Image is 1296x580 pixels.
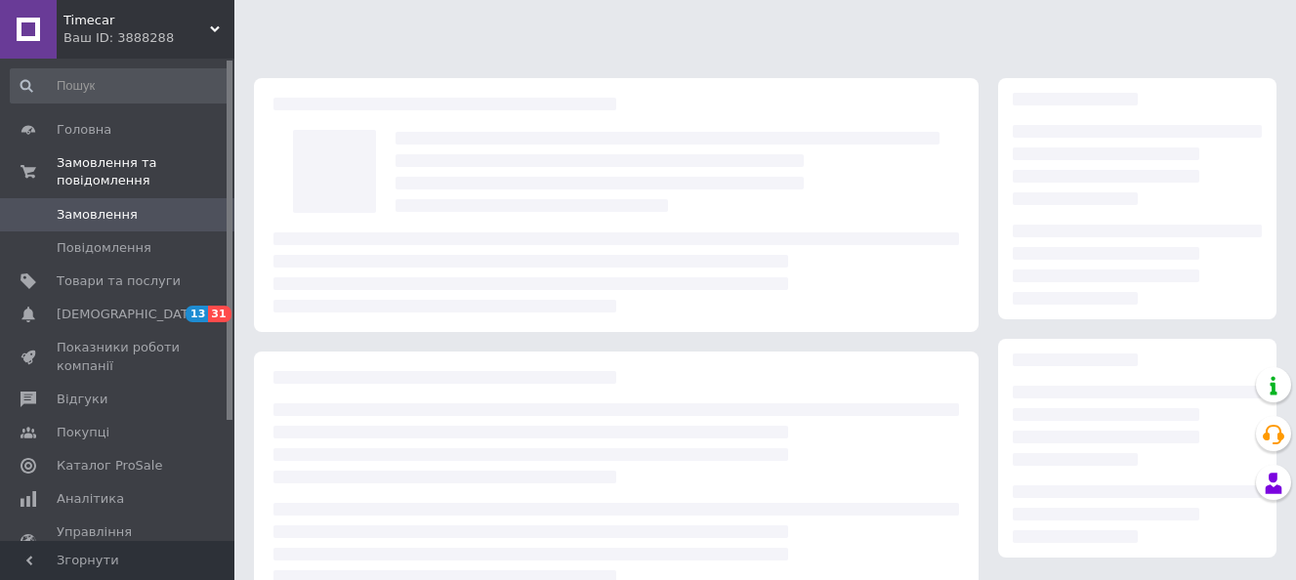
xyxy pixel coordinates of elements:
[57,523,181,559] span: Управління сайтом
[57,424,109,441] span: Покупці
[57,239,151,257] span: Повідомлення
[57,339,181,374] span: Показники роботи компанії
[57,391,107,408] span: Відгуки
[57,206,138,224] span: Замовлення
[208,306,230,322] span: 31
[57,154,234,189] span: Замовлення та повідомлення
[57,121,111,139] span: Головна
[186,306,208,322] span: 13
[63,29,234,47] div: Ваш ID: 3888288
[10,68,230,104] input: Пошук
[57,457,162,475] span: Каталог ProSale
[57,272,181,290] span: Товари та послуги
[63,12,210,29] span: Timecar
[57,490,124,508] span: Аналітика
[57,306,201,323] span: [DEMOGRAPHIC_DATA]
